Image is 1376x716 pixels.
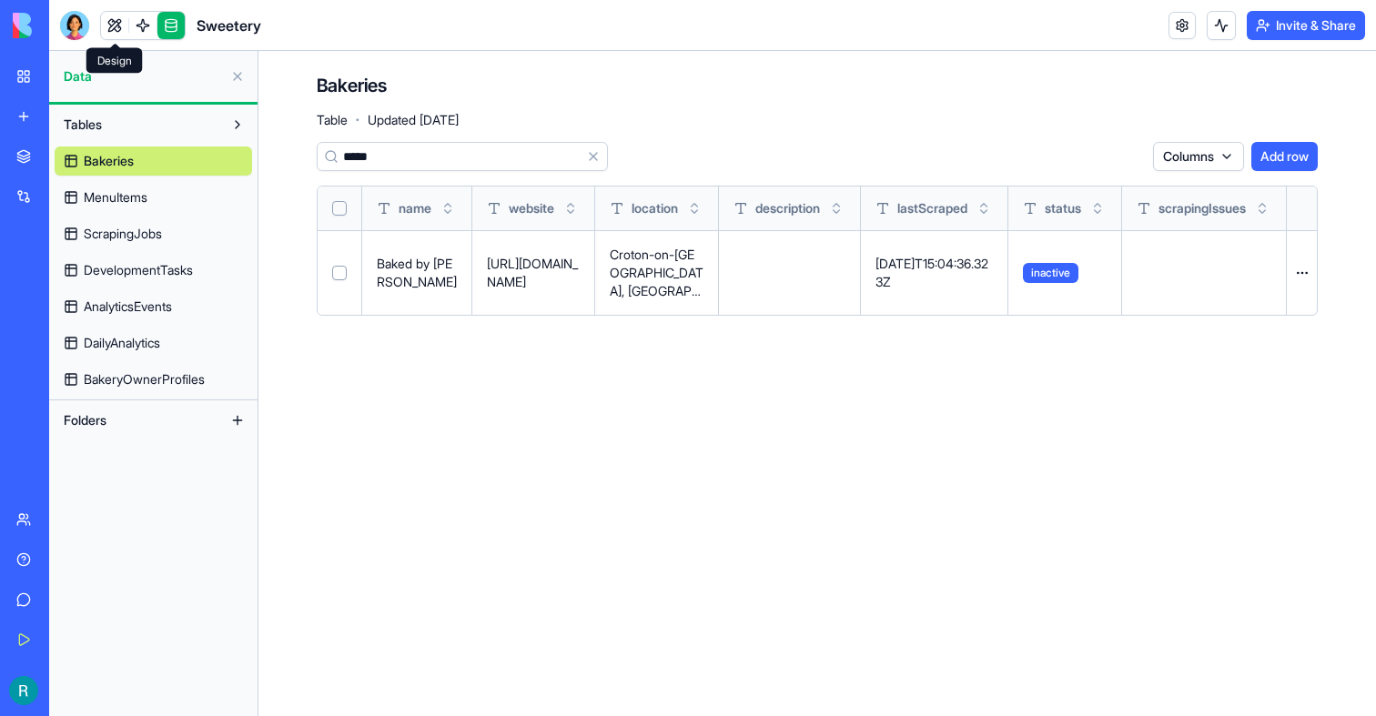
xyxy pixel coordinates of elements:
[632,199,678,217] span: location
[64,67,223,86] span: Data
[399,199,431,217] span: name
[317,73,387,98] h4: Bakeries
[55,219,252,248] a: ScrapingJobs
[827,199,845,217] button: Toggle sort
[13,13,126,38] img: logo
[875,255,993,291] p: [DATE]T15:04:36.323Z
[355,106,360,135] span: ·
[975,199,993,217] button: Toggle sort
[368,111,459,129] span: Updated [DATE]
[86,48,143,74] div: Design
[84,225,162,243] span: ScrapingJobs
[562,199,580,217] button: Toggle sort
[1045,199,1081,217] span: status
[487,255,580,291] p: [URL][DOMAIN_NAME]
[84,370,205,388] span: BakeryOwnerProfiles
[55,406,223,435] button: Folders
[55,110,223,139] button: Tables
[897,199,967,217] span: lastScraped
[55,146,252,176] a: Bakeries
[332,266,347,280] button: Select row
[1153,142,1244,171] button: Columns
[1288,258,1317,287] button: Open menu
[1023,263,1078,283] span: inactive
[55,328,252,358] a: DailyAnalytics
[84,261,193,279] span: DevelopmentTasks
[377,255,457,291] p: Baked by [PERSON_NAME]
[317,111,348,129] span: Table
[610,246,703,300] p: Croton-on-[GEOGRAPHIC_DATA], [GEOGRAPHIC_DATA]
[1158,199,1246,217] span: scrapingIssues
[55,365,252,394] a: BakeryOwnerProfiles
[84,188,147,207] span: MenuItems
[579,142,608,171] button: Clear
[64,116,102,134] span: Tables
[55,183,252,212] a: MenuItems
[84,334,160,352] span: DailyAnalytics
[1253,199,1271,217] button: Toggle sort
[197,15,261,36] span: Sweetery
[509,199,554,217] span: website
[55,256,252,285] a: DevelopmentTasks
[64,411,106,429] span: Folders
[1247,11,1365,40] button: Invite & Share
[55,292,252,321] a: AnalyticsEvents
[1088,199,1107,217] button: Toggle sort
[439,199,457,217] button: Toggle sort
[84,152,134,170] span: Bakeries
[685,199,703,217] button: Toggle sort
[1251,142,1318,171] button: Add row
[9,676,38,705] img: ACg8ocIQaqk-1tPQtzwxiZ7ZlP6dcFgbwUZ5nqaBNAw22a2oECoLioo=s96-c
[84,297,172,316] span: AnalyticsEvents
[332,201,347,216] button: Select all
[755,199,820,217] span: description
